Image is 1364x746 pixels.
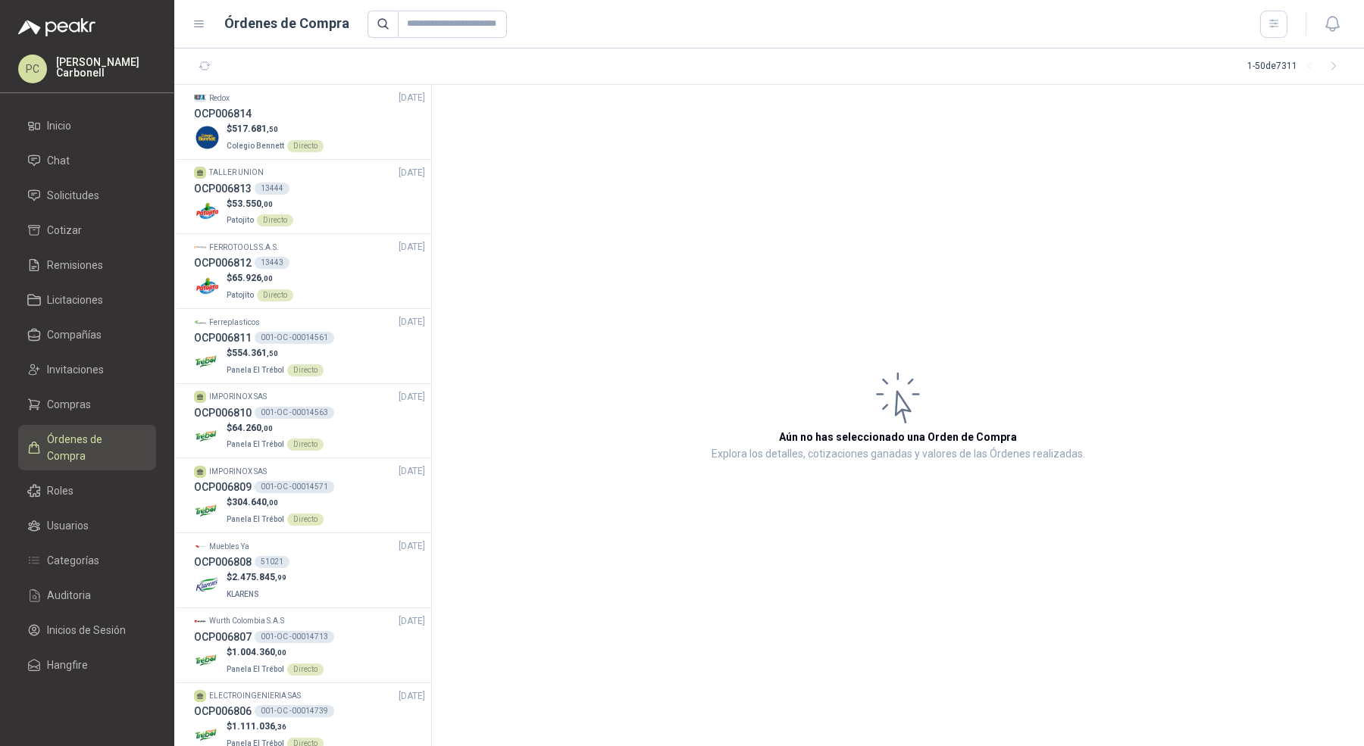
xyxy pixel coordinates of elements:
span: ,50 [267,125,278,133]
p: TALLER UNION [209,167,264,179]
a: Company LogoWurth Colombia S.A.S[DATE] OCP006807001-OC -00014713Company Logo$1.004.360,00Panela E... [194,614,425,676]
span: [DATE] [399,464,425,479]
span: [DATE] [399,689,425,704]
img: Company Logo [194,498,221,524]
span: [DATE] [399,240,425,254]
div: 51021 [255,556,289,568]
img: Company Logo [194,92,206,104]
span: Roles [47,482,74,499]
h3: Aún no has seleccionado una Orden de Compra [779,429,1017,445]
span: ,36 [275,723,286,731]
p: $ [227,421,324,435]
span: Panela El Trébol [227,440,284,448]
span: Colegio Bennett [227,142,284,150]
a: Cotizar [18,216,156,245]
p: $ [227,719,324,734]
span: Auditoria [47,587,91,604]
span: Usuarios [47,517,89,534]
p: IMPORINOX SAS [209,391,267,403]
span: Patojito [227,291,254,299]
a: Categorías [18,546,156,575]
span: ,00 [261,424,273,432]
span: Panela El Trébol [227,665,284,673]
span: ,99 [275,573,286,582]
span: [DATE] [399,390,425,404]
a: Invitaciones [18,355,156,384]
h3: OCP006810 [194,404,252,421]
a: Solicitudes [18,181,156,210]
h3: OCP006812 [194,254,252,271]
span: Compras [47,396,91,413]
span: [DATE] [399,315,425,329]
p: $ [227,197,293,211]
p: $ [227,122,324,136]
div: 001-OC -00014563 [255,407,334,419]
h3: OCP006807 [194,629,252,645]
span: ,00 [267,498,278,507]
span: 517.681 [232,123,278,134]
span: Órdenes de Compra [47,431,142,464]
div: 001-OC -00014571 [255,481,334,493]
h3: OCP006808 [194,554,252,570]
span: KLARENS [227,590,259,598]
a: Company LogoFerreplasticos[DATE] OCP006811001-OC -00014561Company Logo$554.361,50Panela El Trébol... [194,315,425,377]
div: PC [18,55,47,83]
span: 304.640 [232,497,278,507]
div: Directo [257,289,293,301]
p: Muebles Ya [209,541,249,553]
p: $ [227,495,324,510]
a: Usuarios [18,511,156,540]
span: ,00 [275,648,286,657]
p: [PERSON_NAME] Carbonell [56,57,156,78]
span: Cotizar [47,222,82,239]
h1: Órdenes de Compra [224,13,349,34]
p: Redox [209,92,230,105]
img: Company Logo [194,648,221,674]
p: $ [227,570,286,585]
p: $ [227,346,324,361]
img: Company Logo [194,348,221,375]
span: Panela El Trébol [227,366,284,374]
div: Directo [287,364,324,376]
span: 64.260 [232,423,273,433]
span: 1.004.360 [232,647,286,657]
a: Remisiones [18,251,156,279]
div: Directo [257,214,293,226]
p: Wurth Colombia S.A.S [209,615,284,627]
span: Remisiones [47,257,103,273]
div: 001-OC -00014739 [255,705,334,717]
span: 2.475.845 [232,572,286,582]
img: Company Logo [194,573,221,599]
span: 554.361 [232,348,278,358]
div: Directo [287,140,324,152]
h3: OCP006809 [194,479,252,495]
img: Company Logo [194,242,206,254]
span: 53.550 [232,198,273,209]
img: Company Logo [194,273,221,300]
div: 001-OC -00014713 [255,631,334,643]
p: ELECTROINGENIERIA SAS [209,690,301,702]
a: Licitaciones [18,286,156,314]
a: Compañías [18,320,156,349]
span: [DATE] [399,614,425,629]
div: 1 - 50 de 7311 [1247,55,1346,79]
a: Auditoria [18,581,156,610]
a: IMPORINOX SAS[DATE] OCP006810001-OC -00014563Company Logo$64.260,00Panela El TrébolDirecto [194,390,425,452]
span: Hangfire [47,657,88,673]
span: Patojito [227,216,254,224]
a: Roles [18,476,156,505]
div: Directo [287,663,324,676]
div: Directo [287,439,324,451]
a: Inicio [18,111,156,140]
span: Solicitudes [47,187,99,204]
div: 001-OC -00014561 [255,332,334,344]
p: Ferreplasticos [209,317,260,329]
div: 13443 [255,257,289,269]
span: 1.111.036 [232,721,286,732]
span: Chat [47,152,70,169]
img: Company Logo [194,316,206,328]
img: Company Logo [194,198,221,225]
div: Directo [287,513,324,526]
img: Company Logo [194,615,206,627]
h3: OCP006814 [194,105,252,122]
